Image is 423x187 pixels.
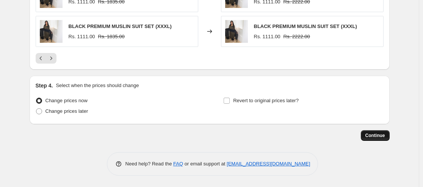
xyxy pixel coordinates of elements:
[183,161,227,167] span: or email support at
[45,98,88,103] span: Change prices now
[69,23,172,29] span: BLACK PREMIUM MUSLIN SUIT SET (XXXL)
[361,130,390,141] button: Continue
[284,33,310,41] strike: Rs. 2222.00
[225,20,248,43] img: Photoroom-20241219_125646_22799cc7-9173-4268-a92d-db59b15eedfd_80x.png
[227,161,310,167] a: [EMAIL_ADDRESS][DOMAIN_NAME]
[125,161,174,167] span: Need help? Read the
[233,98,299,103] span: Revert to original prices later?
[98,33,125,41] strike: Rs. 1835.00
[36,82,53,89] h2: Step 4.
[36,53,46,64] button: Previous
[46,53,56,64] button: Next
[45,108,88,114] span: Change prices later
[40,20,63,43] img: Photoroom-20241219_125646_22799cc7-9173-4268-a92d-db59b15eedfd_80x.png
[254,23,357,29] span: BLACK PREMIUM MUSLIN SUIT SET (XXXL)
[173,161,183,167] a: FAQ
[365,132,385,139] span: Continue
[254,33,280,41] div: Rs. 1111.00
[56,82,139,89] p: Select when the prices should change
[36,53,56,64] nav: Pagination
[69,33,95,41] div: Rs. 1111.00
